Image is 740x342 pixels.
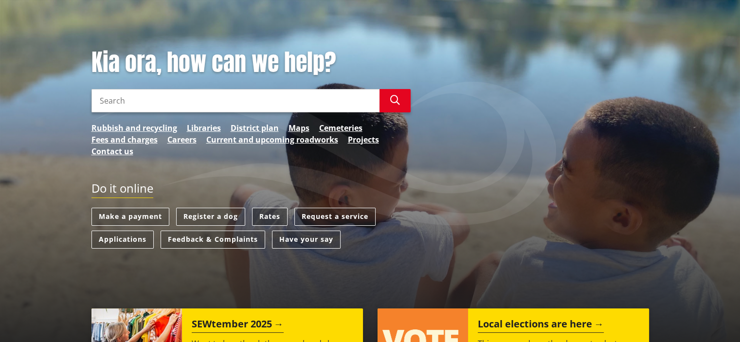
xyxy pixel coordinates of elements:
[252,208,288,226] a: Rates
[176,208,245,226] a: Register a dog
[91,181,153,198] h2: Do it online
[91,49,411,77] h1: Kia ora, how can we help?
[272,231,341,249] a: Have your say
[231,122,279,134] a: District plan
[187,122,221,134] a: Libraries
[161,231,265,249] a: Feedback & Complaints
[478,318,604,333] h2: Local elections are here
[319,122,362,134] a: Cemeteries
[91,231,154,249] a: Applications
[91,134,158,145] a: Fees and charges
[289,122,309,134] a: Maps
[91,145,133,157] a: Contact us
[695,301,730,336] iframe: Messenger Launcher
[294,208,376,226] a: Request a service
[167,134,197,145] a: Careers
[192,318,284,333] h2: SEWtember 2025
[91,208,169,226] a: Make a payment
[91,122,177,134] a: Rubbish and recycling
[348,134,379,145] a: Projects
[91,89,379,112] input: Search input
[206,134,338,145] a: Current and upcoming roadworks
